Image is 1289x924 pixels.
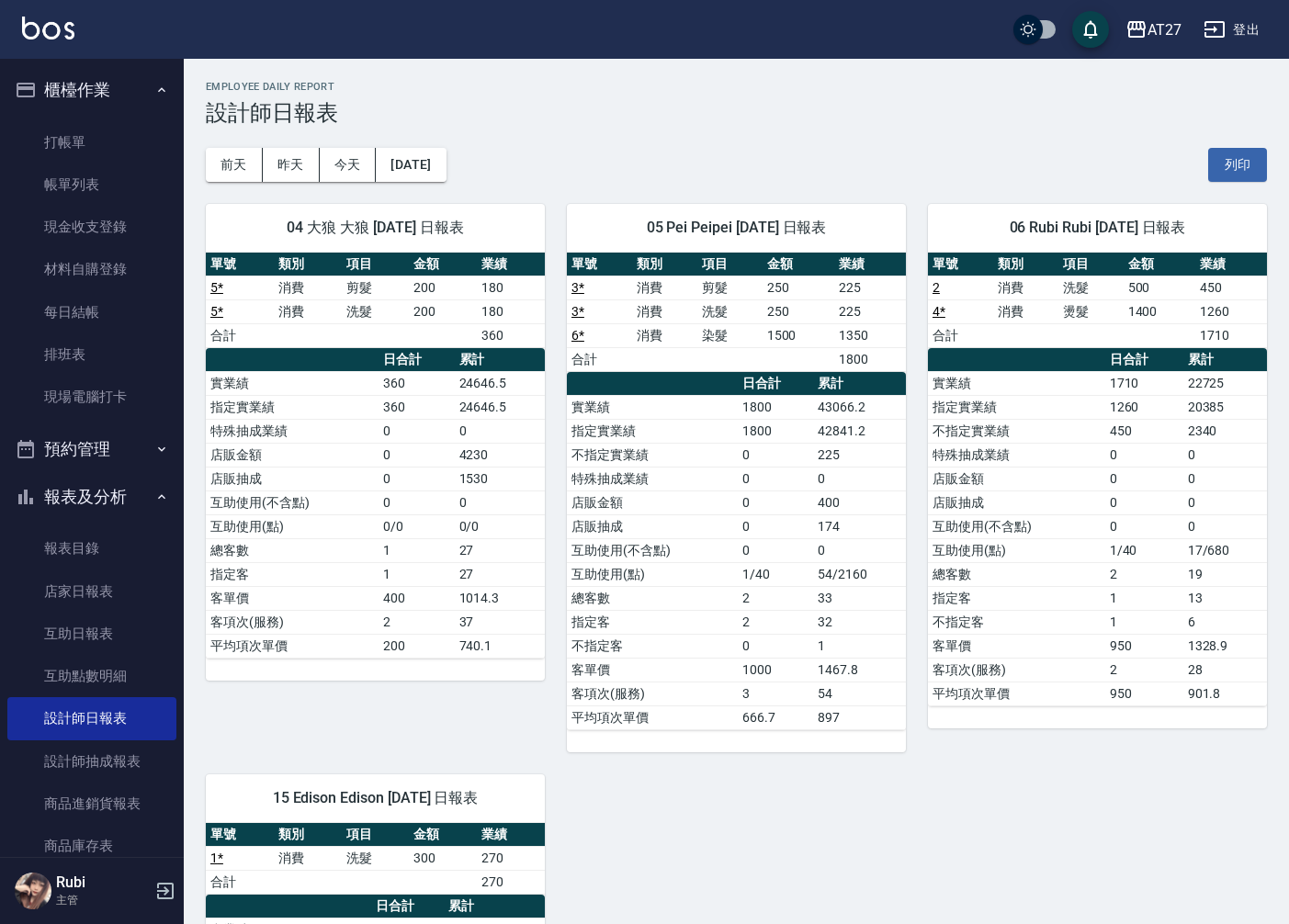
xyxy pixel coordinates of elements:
[1183,514,1267,538] td: 0
[834,253,906,276] th: 業績
[1183,610,1267,634] td: 6
[928,443,1105,467] td: 特殊抽成業績
[379,395,455,419] td: 360
[738,562,813,586] td: 1/40
[1105,634,1183,658] td: 950
[738,634,813,658] td: 0
[206,81,1267,93] h2: Employee Daily Report
[7,783,176,825] a: 商品進銷貨報表
[993,276,1058,299] td: 消費
[928,253,1267,348] table: a dense table
[206,419,379,443] td: 特殊抽成業績
[455,490,545,514] td: 0
[379,467,455,490] td: 0
[7,163,176,206] a: 帳單列表
[928,634,1105,658] td: 客單價
[379,419,455,443] td: 0
[1105,419,1183,443] td: 450
[813,443,906,467] td: 225
[409,846,477,870] td: 300
[632,276,697,299] td: 消費
[928,514,1105,538] td: 互助使用(不含點)
[1183,419,1267,443] td: 2340
[567,538,738,562] td: 互助使用(不含點)
[342,253,410,276] th: 項目
[567,514,738,538] td: 店販抽成
[928,419,1105,443] td: 不指定實業績
[813,514,906,538] td: 174
[567,372,906,730] table: a dense table
[206,823,274,847] th: 單號
[1105,514,1183,538] td: 0
[589,219,884,237] span: 05 Pei Peipei [DATE] 日報表
[379,562,455,586] td: 1
[1124,276,1195,299] td: 500
[1183,371,1267,395] td: 22725
[455,348,545,372] th: 累計
[1058,299,1124,323] td: 燙髮
[928,467,1105,490] td: 店販金額
[813,658,906,682] td: 1467.8
[379,490,455,514] td: 0
[1183,348,1267,372] th: 累計
[342,299,410,323] td: 洗髮
[1105,490,1183,514] td: 0
[376,148,446,182] button: [DATE]
[206,371,379,395] td: 實業績
[7,206,176,248] a: 現金收支登錄
[697,276,763,299] td: 剪髮
[371,895,444,918] th: 日合計
[928,538,1105,562] td: 互助使用(點)
[738,610,813,634] td: 2
[477,299,545,323] td: 180
[409,253,477,276] th: 金額
[738,467,813,490] td: 0
[567,253,632,276] th: 單號
[567,586,738,610] td: 總客數
[7,66,176,114] button: 櫃檯作業
[1148,18,1182,41] div: AT27
[928,323,993,347] td: 合計
[379,348,455,372] th: 日合計
[813,610,906,634] td: 32
[813,682,906,705] td: 54
[738,443,813,467] td: 0
[455,467,545,490] td: 1530
[206,148,263,182] button: 前天
[455,634,545,658] td: 740.1
[1208,148,1267,182] button: 列印
[567,443,738,467] td: 不指定實業績
[1183,443,1267,467] td: 0
[632,323,697,347] td: 消費
[1072,11,1109,48] button: save
[950,219,1245,237] span: 06 Rubi Rubi [DATE] 日報表
[763,299,834,323] td: 250
[1105,682,1183,705] td: 950
[1196,13,1267,47] button: 登出
[1105,586,1183,610] td: 1
[1195,323,1267,347] td: 1710
[763,323,834,347] td: 1500
[993,299,1058,323] td: 消費
[56,892,150,908] p: 主管
[1183,586,1267,610] td: 13
[342,846,410,870] td: 洗髮
[738,705,813,729] td: 666.7
[1195,299,1267,323] td: 1260
[444,895,545,918] th: 累計
[697,323,763,347] td: 染髮
[477,323,545,347] td: 360
[1183,395,1267,419] td: 20385
[763,276,834,299] td: 250
[738,658,813,682] td: 1000
[409,823,477,847] th: 金額
[206,514,379,538] td: 互助使用(點)
[342,823,410,847] th: 項目
[1105,467,1183,490] td: 0
[1105,562,1183,586] td: 2
[738,514,813,538] td: 0
[632,253,697,276] th: 類別
[206,538,379,562] td: 總客數
[206,490,379,514] td: 互助使用(不含點)
[15,873,51,909] img: Person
